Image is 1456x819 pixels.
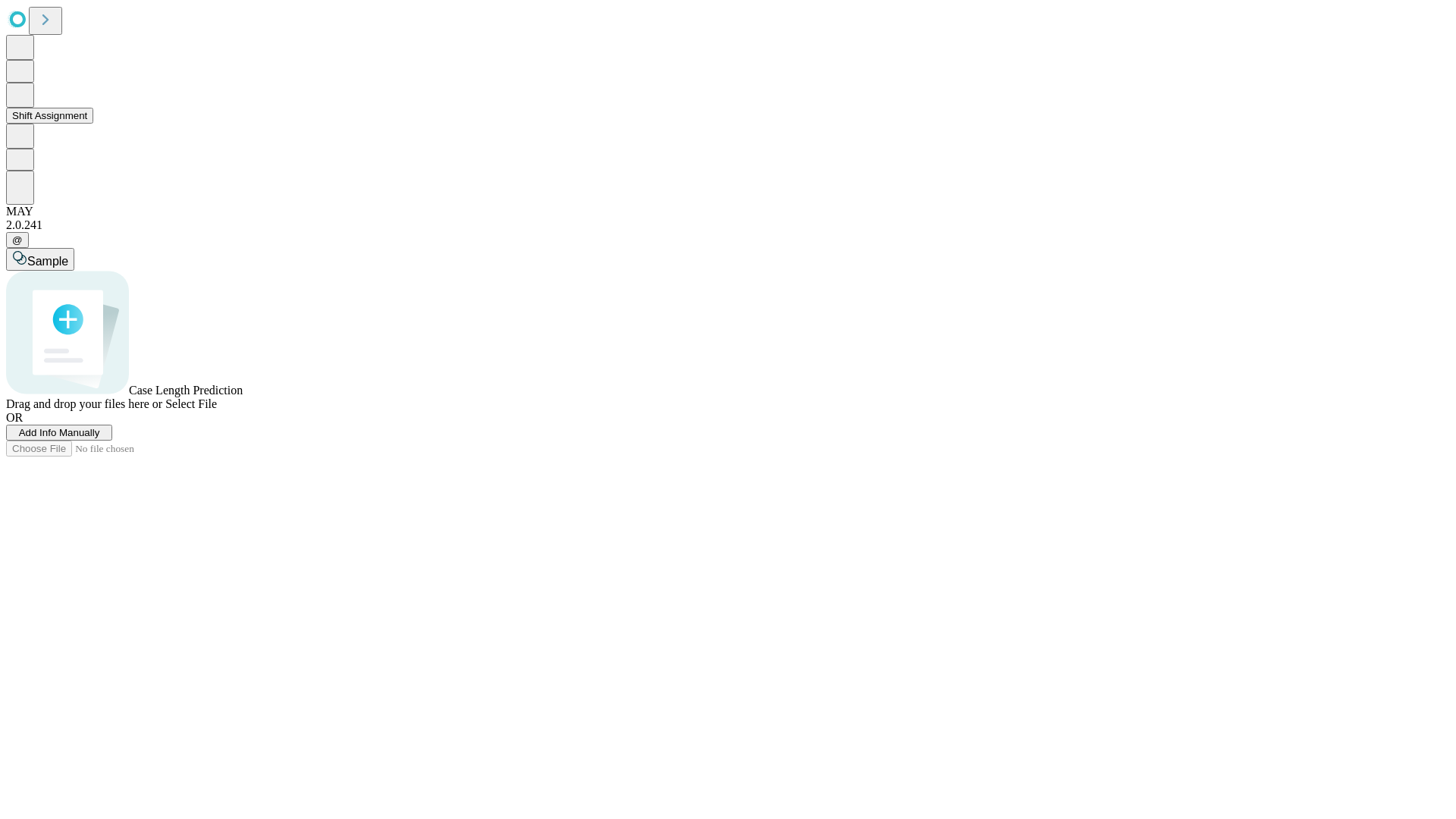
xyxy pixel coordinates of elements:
[6,425,112,441] button: Add Info Manually
[6,397,162,410] span: Drag and drop your files here or
[6,248,74,271] button: Sample
[165,397,217,410] span: Select File
[6,218,1450,232] div: 2.0.241
[6,108,93,124] button: Shift Assignment
[6,205,1450,218] div: MAY
[6,411,23,424] span: OR
[19,427,100,438] span: Add Info Manually
[6,232,29,248] button: @
[129,384,243,397] span: Case Length Prediction
[27,255,68,268] span: Sample
[12,234,23,246] span: @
